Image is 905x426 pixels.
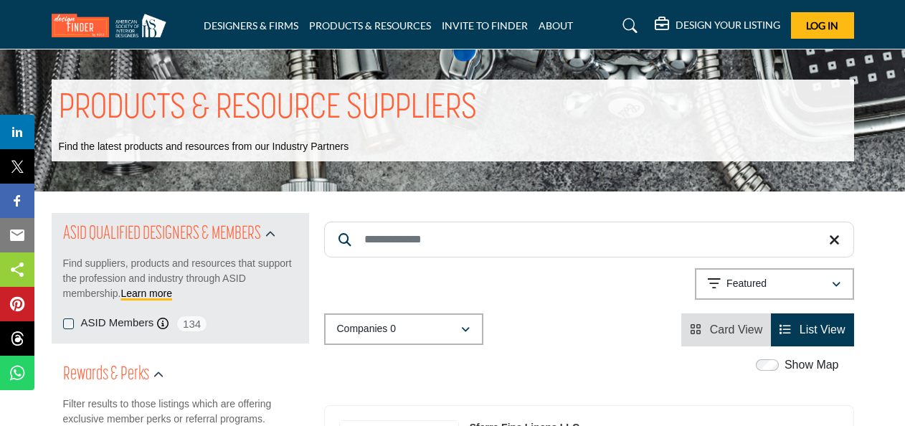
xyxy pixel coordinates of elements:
input: ASID Members checkbox [63,318,74,329]
p: Find the latest products and resources from our Industry Partners [59,140,349,154]
h1: PRODUCTS & RESOURCE SUPPLIERS [59,87,477,131]
a: View List [780,323,845,336]
label: Show Map [785,356,839,374]
button: Featured [695,268,854,300]
span: Log In [806,19,838,32]
button: Log In [791,12,854,39]
a: Learn more [120,288,172,299]
button: Companies 0 [324,313,483,345]
h5: DESIGN YOUR LISTING [676,19,780,32]
p: Find suppliers, products and resources that support the profession and industry through ASID memb... [63,256,298,301]
a: INVITE TO FINDER [442,19,528,32]
h2: Rewards & Perks [63,362,149,388]
a: ABOUT [539,19,573,32]
img: Site Logo [52,14,174,37]
p: Companies 0 [337,322,397,336]
a: DESIGNERS & FIRMS [204,19,298,32]
span: List View [800,323,845,336]
span: 134 [176,315,208,333]
a: Search [609,14,647,37]
li: Card View [681,313,771,346]
li: List View [771,313,853,346]
span: Card View [710,323,763,336]
h2: ASID QUALIFIED DESIGNERS & MEMBERS [63,222,261,247]
input: Search Keyword [324,222,854,257]
a: PRODUCTS & RESOURCES [309,19,431,32]
p: Featured [726,277,767,291]
div: DESIGN YOUR LISTING [655,17,780,34]
a: View Card [690,323,762,336]
label: ASID Members [81,315,154,331]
